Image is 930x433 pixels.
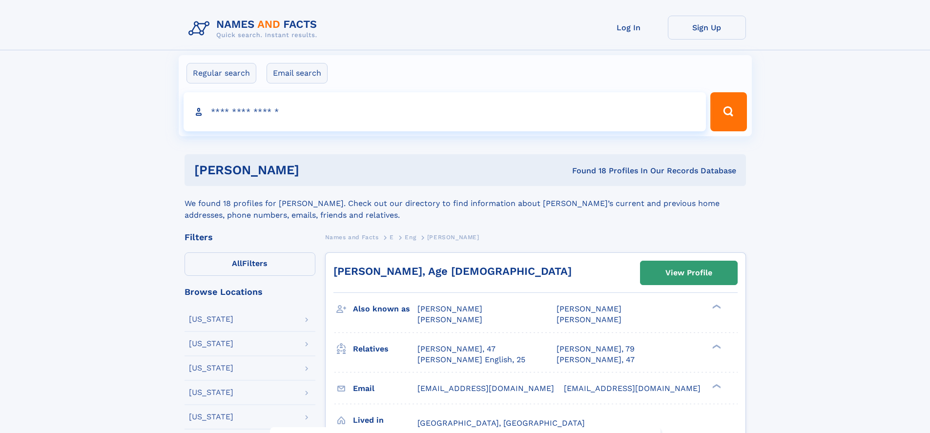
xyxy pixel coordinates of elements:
[185,288,315,296] div: Browse Locations
[668,16,746,40] a: Sign Up
[189,389,233,396] div: [US_STATE]
[564,384,701,393] span: [EMAIL_ADDRESS][DOMAIN_NAME]
[590,16,668,40] a: Log In
[557,344,635,354] a: [PERSON_NAME], 79
[267,63,328,83] label: Email search
[417,315,482,324] span: [PERSON_NAME]
[390,231,394,243] a: E
[390,234,394,241] span: E
[194,164,436,176] h1: [PERSON_NAME]
[186,63,256,83] label: Regular search
[185,186,746,221] div: We found 18 profiles for [PERSON_NAME]. Check out our directory to find information about [PERSON...
[710,343,722,350] div: ❯
[333,265,572,277] a: [PERSON_NAME], Age [DEMOGRAPHIC_DATA]
[232,259,242,268] span: All
[710,383,722,389] div: ❯
[405,234,416,241] span: Eng
[189,364,233,372] div: [US_STATE]
[417,304,482,313] span: [PERSON_NAME]
[185,16,325,42] img: Logo Names and Facts
[557,315,621,324] span: [PERSON_NAME]
[417,418,585,428] span: [GEOGRAPHIC_DATA], [GEOGRAPHIC_DATA]
[435,165,736,176] div: Found 18 Profiles In Our Records Database
[710,92,746,131] button: Search Button
[405,231,416,243] a: Eng
[184,92,706,131] input: search input
[353,380,417,397] h3: Email
[665,262,712,284] div: View Profile
[417,384,554,393] span: [EMAIL_ADDRESS][DOMAIN_NAME]
[189,340,233,348] div: [US_STATE]
[710,304,722,310] div: ❯
[185,252,315,276] label: Filters
[427,234,479,241] span: [PERSON_NAME]
[557,304,621,313] span: [PERSON_NAME]
[417,344,496,354] a: [PERSON_NAME], 47
[417,354,525,365] a: [PERSON_NAME] English, 25
[353,412,417,429] h3: Lived in
[185,233,315,242] div: Filters
[189,315,233,323] div: [US_STATE]
[353,301,417,317] h3: Also known as
[641,261,737,285] a: View Profile
[353,341,417,357] h3: Relatives
[189,413,233,421] div: [US_STATE]
[325,231,379,243] a: Names and Facts
[557,354,635,365] a: [PERSON_NAME], 47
